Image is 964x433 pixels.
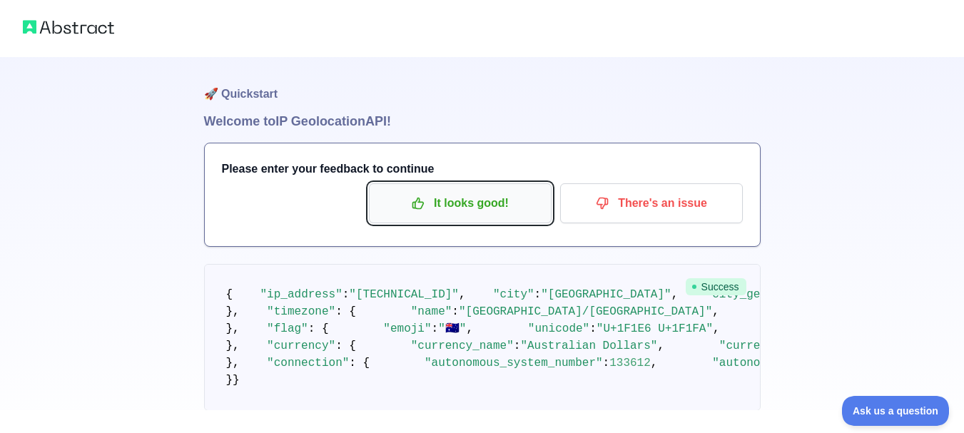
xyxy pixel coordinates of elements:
[267,357,349,370] span: "connection"
[651,357,658,370] span: ,
[609,357,651,370] span: 133612
[712,305,719,318] span: ,
[713,322,720,335] span: ,
[204,57,761,111] h1: 🚀 Quickstart
[466,322,473,335] span: ,
[411,305,452,318] span: "name"
[432,322,439,335] span: :
[528,322,589,335] span: "unicode"
[571,191,732,215] p: There's an issue
[335,305,356,318] span: : {
[267,340,335,352] span: "currency"
[260,288,343,301] span: "ip_address"
[425,357,603,370] span: "autonomous_system_number"
[383,322,431,335] span: "emoji"
[597,322,713,335] span: "U+1F1E6 U+1F1FA"
[23,17,114,37] img: Abstract logo
[204,111,761,131] h1: Welcome to IP Geolocation API!
[514,340,521,352] span: :
[589,322,597,335] span: :
[369,183,552,223] button: It looks good!
[267,305,335,318] span: "timezone"
[603,357,610,370] span: :
[719,340,822,352] span: "currency_code"
[438,322,466,335] span: "🇦🇺"
[541,288,671,301] span: "[GEOGRAPHIC_DATA]"
[671,288,679,301] span: ,
[459,305,712,318] span: "[GEOGRAPHIC_DATA]/[GEOGRAPHIC_DATA]"
[842,396,950,426] iframe: Toggle Customer Support
[349,357,370,370] span: : {
[411,340,514,352] span: "currency_name"
[222,161,743,178] h3: Please enter your feedback to continue
[380,191,541,215] p: It looks good!
[349,288,459,301] span: "[TECHNICAL_ID]"
[343,288,350,301] span: :
[267,322,308,335] span: "flag"
[520,340,657,352] span: "Australian Dollars"
[452,305,459,318] span: :
[686,278,746,295] span: Success
[534,288,542,301] span: :
[712,357,931,370] span: "autonomous_system_organization"
[657,340,664,352] span: ,
[459,288,466,301] span: ,
[335,340,356,352] span: : {
[493,288,534,301] span: "city"
[560,183,743,223] button: There's an issue
[226,288,233,301] span: {
[308,322,329,335] span: : {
